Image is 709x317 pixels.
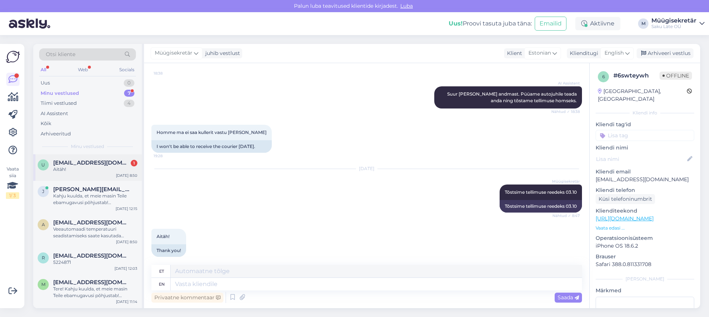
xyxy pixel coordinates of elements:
div: [DATE] 12:03 [114,266,137,271]
button: Emailid [535,17,566,31]
div: Vaata siia [6,166,19,199]
span: Minu vestlused [71,143,104,150]
div: en [159,278,165,290]
span: Estonian [528,49,551,57]
span: airi@meediagrupi.ee [53,219,130,226]
a: MüügisekretärSaku Läte OÜ [651,18,705,30]
span: r [42,255,45,261]
div: Saku Läte OÜ [651,24,696,30]
span: j [42,189,44,194]
div: All [39,65,48,75]
div: [DATE] 8:50 [116,173,137,178]
div: I won't be able to receive the courier [DATE]. [151,140,272,153]
div: [GEOGRAPHIC_DATA], [GEOGRAPHIC_DATA] [598,87,687,103]
div: juhib vestlust [202,49,240,57]
span: 19:28 [154,153,181,159]
span: Homme ma ei saa kullerit vastu [PERSON_NAME] [157,130,267,135]
div: [PERSON_NAME] [596,276,694,282]
span: m [41,282,45,287]
div: [DATE] 11:14 [116,299,137,304]
span: Tõstsime tellimuse reedeks 03.10 [505,189,577,195]
span: AI Assistent [552,80,580,86]
span: Luba [398,3,415,9]
p: Kliendi tag'id [596,121,694,128]
div: Müügisekretär [651,18,696,24]
div: M [638,18,648,29]
p: Brauser [596,253,694,261]
div: Kliendi info [596,110,694,116]
div: Aktiivne [575,17,620,30]
div: Arhiveeritud [41,130,71,138]
input: Lisa tag [596,130,694,141]
span: 8:50 [154,257,181,263]
div: Tere! Kahju kuulda, et meie masin Teile ebamugavusi põhjustab! Anname info edasi meie tehnilisele... [53,286,137,299]
div: Socials [118,65,136,75]
p: Vaata edasi ... [596,225,694,231]
div: 0 [124,79,134,87]
span: U [41,162,45,168]
div: [DATE] [151,165,582,172]
div: Küsi telefoninumbrit [596,194,655,204]
div: Klient [504,49,522,57]
div: Proovi tasuta juba täna: [449,19,532,28]
p: Kliendi nimi [596,144,694,152]
span: rait.karro@amit.eu [53,252,130,259]
div: Kõik [41,120,51,127]
div: AI Assistent [41,110,68,117]
p: iPhone OS 18.6.2 [596,242,694,250]
img: Askly Logo [6,50,20,64]
span: Suur [PERSON_NAME] andmast. Püüame autojuhile teada anda ning tõstame tellimuse homseks. [447,91,578,103]
span: jana.nosova@perearstikeskus.net [53,186,130,193]
p: Klienditeekond [596,207,694,215]
span: Müügisekretär [552,179,580,184]
div: Thank you! [151,244,186,257]
div: Aitäh! [53,166,137,173]
div: Klienditugi [567,49,598,57]
div: et [159,265,164,278]
span: Nähtud ✓ 8:47 [552,213,580,218]
p: Kliendi email [596,168,694,176]
div: Kahju kuulda, et meie masin Teile ebamugavusi põhjustab! [GEOGRAPHIC_DATA] on teile sattunud praa... [53,193,137,206]
div: [DATE] 12:15 [116,206,137,211]
input: Lisa nimi [596,155,686,163]
span: Umdaursula@gmail.com [53,159,130,166]
span: 18:38 [154,70,181,76]
div: Uus [41,79,50,87]
p: Kliendi telefon [596,186,694,194]
div: Tiimi vestlused [41,100,77,107]
div: Minu vestlused [41,90,79,97]
div: 1 / 3 [6,192,19,199]
div: Web [76,65,89,75]
span: Otsi kliente [46,51,75,58]
p: Märkmed [596,287,694,294]
span: a [42,222,45,227]
div: 4 [124,100,134,107]
div: Privaatne kommentaar [151,293,223,303]
p: Operatsioonisüsteem [596,234,694,242]
p: [EMAIL_ADDRESS][DOMAIN_NAME] [596,176,694,183]
span: Offline [660,72,692,80]
a: [URL][DOMAIN_NAME] [596,215,654,222]
span: Saada [558,294,579,301]
div: [DATE] 8:50 [116,239,137,245]
div: Veeautomaadi temperatuuri seadistamiseks saate kasutada CoolTouch rakendust. Kui veeautomaat ei j... [53,226,137,239]
b: Uus! [449,20,463,27]
span: Aitäh! [157,234,169,239]
div: 5224871 [53,259,137,266]
div: 1 [131,160,137,166]
span: English [604,49,624,57]
span: maari@ekspro.ee [53,279,130,286]
div: Tõstsime tellimuse reedeks 03.10 [500,200,582,213]
span: 6 [602,74,605,79]
div: 7 [124,90,134,97]
span: Nähtud ✓ 18:38 [551,109,580,114]
div: Arhiveeri vestlus [637,48,693,58]
span: Müügisekretär [155,49,192,57]
div: # 6swteywh [613,71,660,80]
p: Safari 388.0.811331708 [596,261,694,268]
